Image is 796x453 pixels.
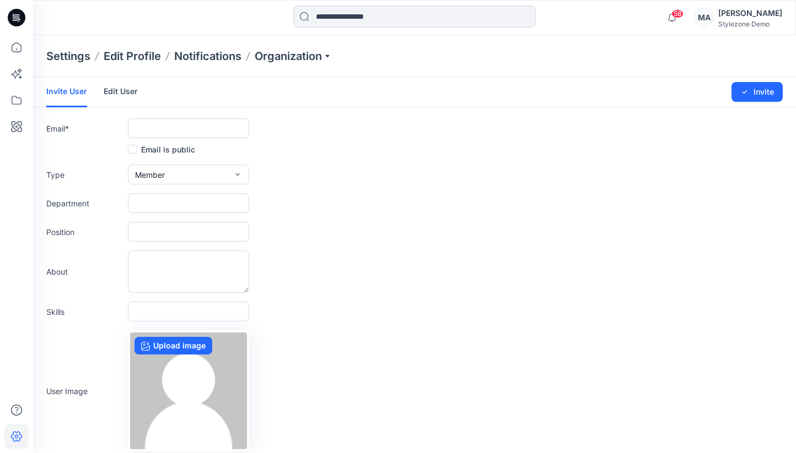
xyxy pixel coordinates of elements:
label: Position [46,226,123,238]
p: Settings [46,48,90,64]
div: MA [694,8,714,28]
div: [PERSON_NAME] [718,7,782,20]
span: 58 [671,9,684,18]
a: Notifications [174,48,241,64]
label: Department [46,198,123,209]
div: Stylezone Demo [718,20,782,28]
label: Skills [46,306,123,318]
button: Invite [732,82,783,102]
button: Member [128,165,249,184]
label: User Image [46,385,123,397]
span: Member [135,169,165,181]
label: Upload image [135,337,212,354]
label: Email is public [128,143,195,156]
a: Edit User [104,77,138,106]
label: About [46,266,123,277]
a: Invite User [46,77,87,107]
label: Type [46,169,123,181]
img: no-profile.png [130,332,247,449]
label: Email [46,123,123,134]
a: Edit Profile [104,48,161,64]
